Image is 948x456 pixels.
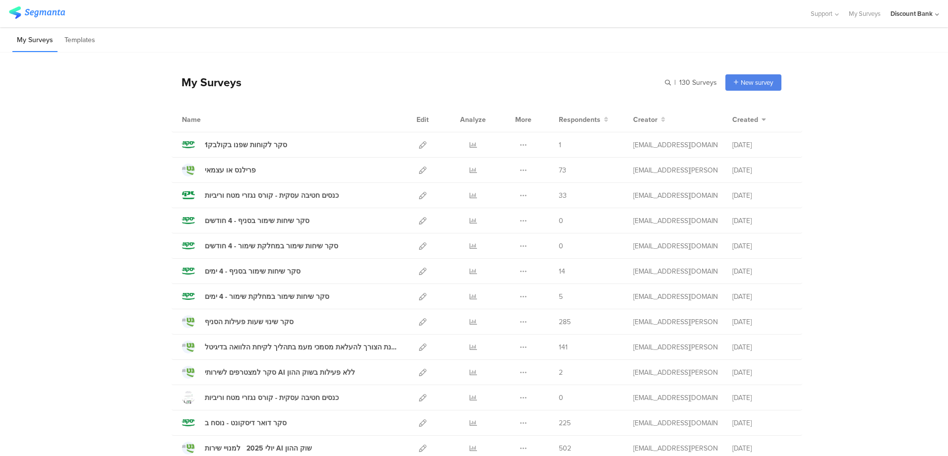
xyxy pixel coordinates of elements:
div: hofit.refael@dbank.co.il [633,165,717,175]
div: hofit.refael@dbank.co.il [633,367,717,378]
a: כנסים חטיבה עסקית - קורס נגזרי מטח וריביות [182,391,339,404]
div: סקר שיחות שימור במחלקת שימור - 4 חודשים [205,241,338,251]
div: [DATE] [732,317,792,327]
a: בחינת הצורך להעלאת מסמכי מעמ בתהליך לקיחת הלוואה בדיגיטל [182,341,397,353]
a: סקר שיחות שימור במחלקת שימור - 4 ימים [182,290,329,303]
div: סקר שינוי שעות פעילות הסניף [205,317,294,327]
div: anat.gilad@dbank.co.il [633,190,717,201]
div: [DATE] [732,291,792,302]
li: My Surveys [12,29,58,52]
span: 285 [559,317,571,327]
span: 73 [559,165,566,175]
div: [DATE] [732,418,792,428]
a: סקר לקוחות שפנו בקולבק1 [182,138,287,151]
span: Created [732,114,758,125]
span: 5 [559,291,563,302]
div: [DATE] [732,443,792,454]
a: סקר שינוי שעות פעילות הסניף [182,315,294,328]
div: [DATE] [732,241,792,251]
span: 14 [559,266,565,277]
span: 33 [559,190,567,201]
span: 0 [559,216,563,226]
span: 0 [559,241,563,251]
div: anat.gilad@dbank.co.il [633,418,717,428]
div: anat.gilad@dbank.co.il [633,216,717,226]
a: סקר שיחות שימור במחלקת שימור - 4 חודשים [182,239,338,252]
span: Creator [633,114,657,125]
div: anat.gilad@dbank.co.il [633,241,717,251]
div: More [513,107,534,132]
div: יולי 2025 למנויי שירות AI שוק ההון [205,443,312,454]
div: כנסים חטיבה עסקית - קורס נגזרי מטח וריביות [205,190,339,201]
span: Respondents [559,114,600,125]
div: סקר לקוחות שפנו בקולבק1 [205,140,287,150]
span: 130 Surveys [679,77,717,88]
div: anat.gilad@dbank.co.il [633,291,717,302]
li: Templates [60,29,100,52]
span: 0 [559,393,563,403]
div: בחינת הצורך להעלאת מסמכי מעמ בתהליך לקיחת הלוואה בדיגיטל [205,342,397,352]
div: [DATE] [732,342,792,352]
div: hofit.refael@dbank.co.il [633,342,717,352]
div: סקר דואר דיסקונט - נוסח ב [205,418,287,428]
div: כנסים חטיבה עסקית - קורס נגזרי מטח וריביות [205,393,339,403]
span: | [673,77,677,88]
div: [DATE] [732,367,792,378]
a: סקר למצטרפים לשירותי AI ללא פעילות בשוק ההון [182,366,355,379]
div: hofit.refael@dbank.co.il [633,443,717,454]
span: 141 [559,342,568,352]
a: פרילנס או עצמאי [182,164,256,176]
div: Discount Bank [890,9,933,18]
div: Analyze [458,107,488,132]
span: 2 [559,367,563,378]
span: 225 [559,418,571,428]
a: כנסים חטיבה עסקית - קורס נגזרי מטח וריביות [182,189,339,202]
a: סקר דואר דיסקונט - נוסח ב [182,416,287,429]
div: anat.gilad@dbank.co.il [633,393,717,403]
a: סקר שיחות שימור בסניף - 4 ימים [182,265,300,278]
div: [DATE] [732,393,792,403]
div: [DATE] [732,140,792,150]
div: [DATE] [732,266,792,277]
div: Name [182,114,241,125]
span: New survey [741,78,773,87]
img: segmanta logo [9,6,65,19]
span: 1 [559,140,561,150]
a: סקר שיחות שימור בסניף - 4 חודשים [182,214,309,227]
div: Edit [412,107,433,132]
div: סקר שיחות שימור במחלקת שימור - 4 ימים [205,291,329,302]
div: סקר שיחות שימור בסניף - 4 חודשים [205,216,309,226]
div: hofit.refael@dbank.co.il [633,317,717,327]
div: [DATE] [732,216,792,226]
span: Support [811,9,832,18]
div: סקר למצטרפים לשירותי AI ללא פעילות בשוק ההון [205,367,355,378]
div: eden.nabet@dbank.co.il [633,140,717,150]
button: Respondents [559,114,608,125]
button: Creator [633,114,665,125]
a: יולי 2025 למנויי שירות AI שוק ההון [182,442,312,455]
div: [DATE] [732,165,792,175]
div: פרילנס או עצמאי [205,165,256,175]
div: My Surveys [172,74,241,91]
div: [DATE] [732,190,792,201]
div: סקר שיחות שימור בסניף - 4 ימים [205,266,300,277]
span: 502 [559,443,571,454]
div: anat.gilad@dbank.co.il [633,266,717,277]
button: Created [732,114,766,125]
